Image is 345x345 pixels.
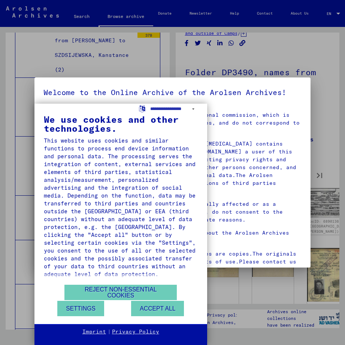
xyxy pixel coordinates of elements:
a: Imprint [82,328,106,336]
div: This website uses cookies and similar functions to process end device information and personal da... [44,137,198,278]
button: Accept all [131,301,184,316]
a: Privacy Policy [112,328,159,336]
button: Reject non-essential cookies [64,285,177,300]
button: Settings [57,301,104,316]
div: We use cookies and other technologies. [44,115,198,133]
